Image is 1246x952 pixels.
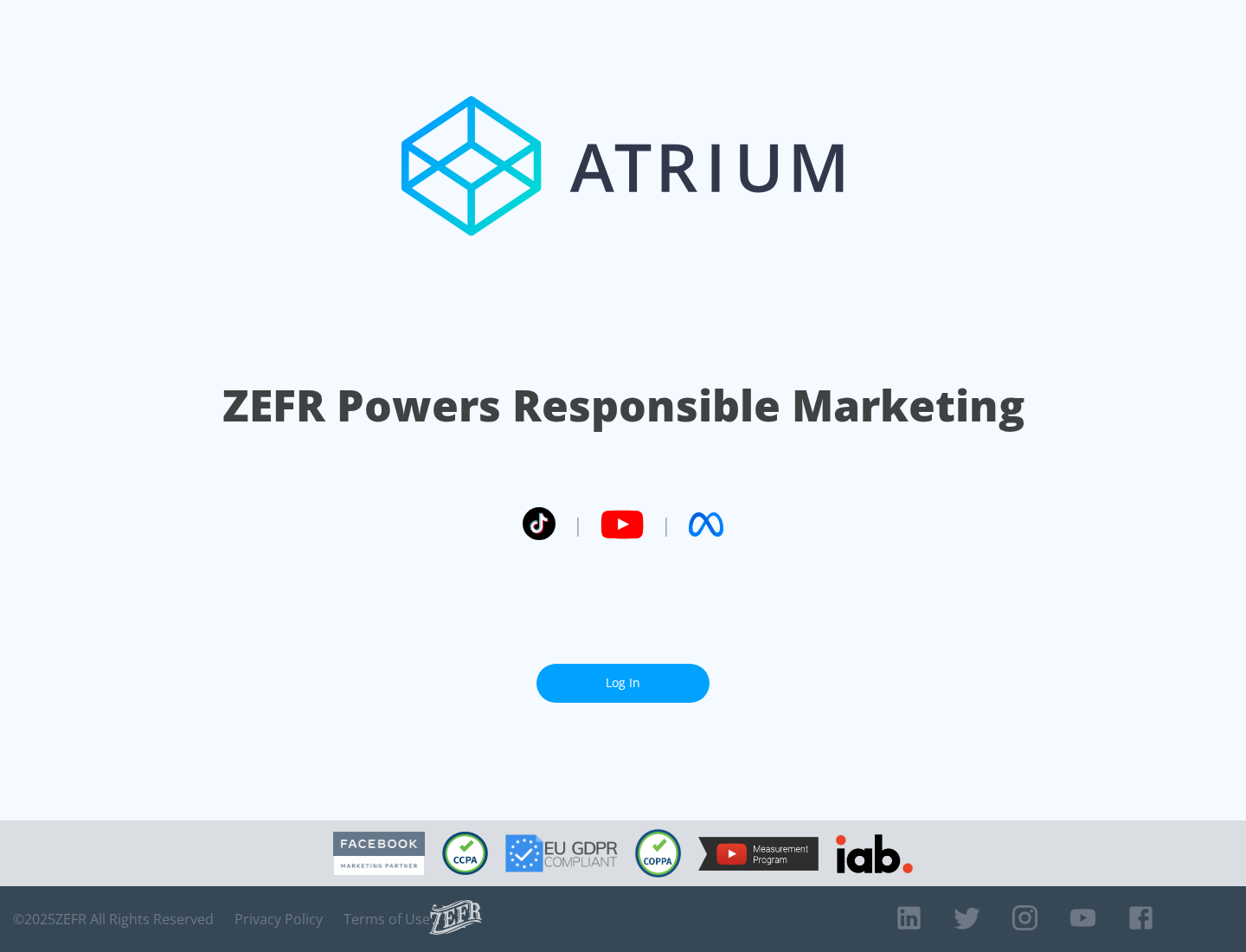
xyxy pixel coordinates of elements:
img: COPPA Compliant [635,829,681,878]
span: © 2025 ZEFR All Rights Reserved [13,910,214,928]
span: | [573,511,583,537]
img: CCPA Compliant [442,832,488,875]
a: Privacy Policy [234,910,323,928]
span: | [661,511,671,537]
a: Log In [536,664,710,703]
h1: ZEFR Powers Responsible Marketing [222,376,1024,435]
img: GDPR Compliant [505,834,618,872]
img: IAB [836,834,913,873]
img: Facebook Marketing Partner [333,832,425,876]
img: YouTube Measurement Program [698,837,819,871]
a: Terms of Use [344,910,430,928]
